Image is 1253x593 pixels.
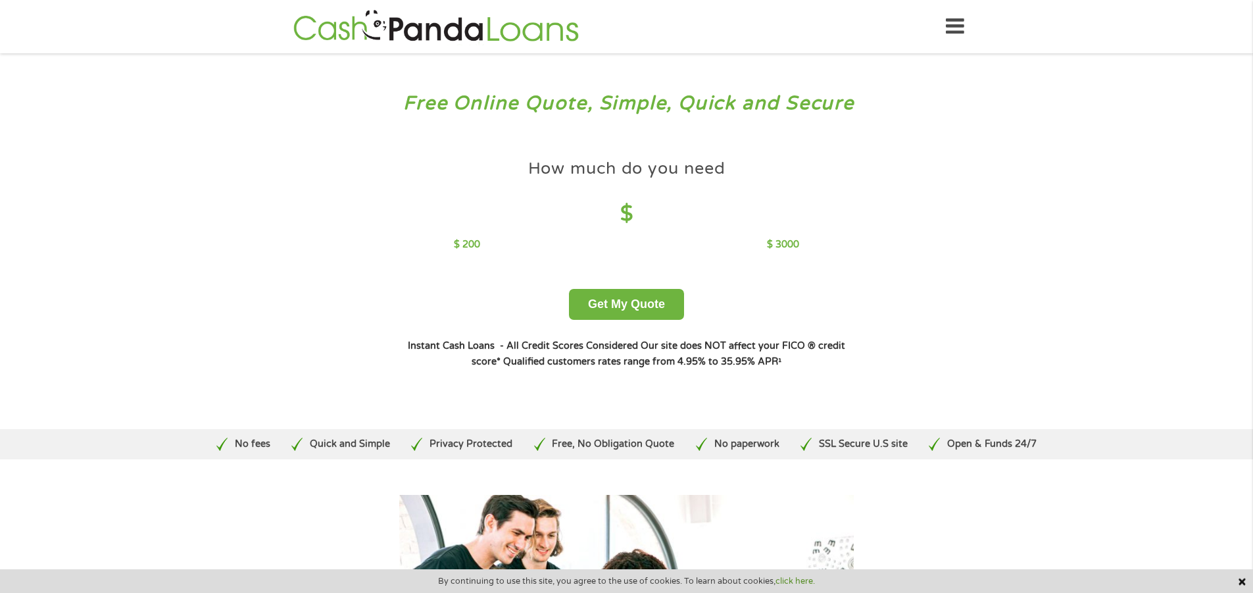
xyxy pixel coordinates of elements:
p: $ 3000 [767,238,799,252]
p: Open & Funds 24/7 [947,437,1037,451]
p: $ 200 [454,238,480,252]
img: GetLoanNow Logo [289,8,583,45]
p: Privacy Protected [430,437,512,451]
strong: Our site does NOT affect your FICO ® credit score* [472,340,845,367]
h4: $ [454,201,799,228]
p: No paperwork [714,437,779,451]
span: By continuing to use this site, you agree to the use of cookies. To learn about cookies, [438,577,815,586]
p: No fees [235,437,270,451]
a: click here. [775,576,815,586]
p: SSL Secure U.S site [819,437,908,451]
p: Free, No Obligation Quote [552,437,674,451]
p: Quick and Simple [310,437,390,451]
h4: How much do you need [528,158,725,180]
h3: Free Online Quote, Simple, Quick and Secure [38,91,1216,116]
strong: Instant Cash Loans - All Credit Scores Considered [408,340,638,351]
strong: Qualified customers rates range from 4.95% to 35.95% APR¹ [503,356,781,367]
button: Get My Quote [569,289,684,320]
